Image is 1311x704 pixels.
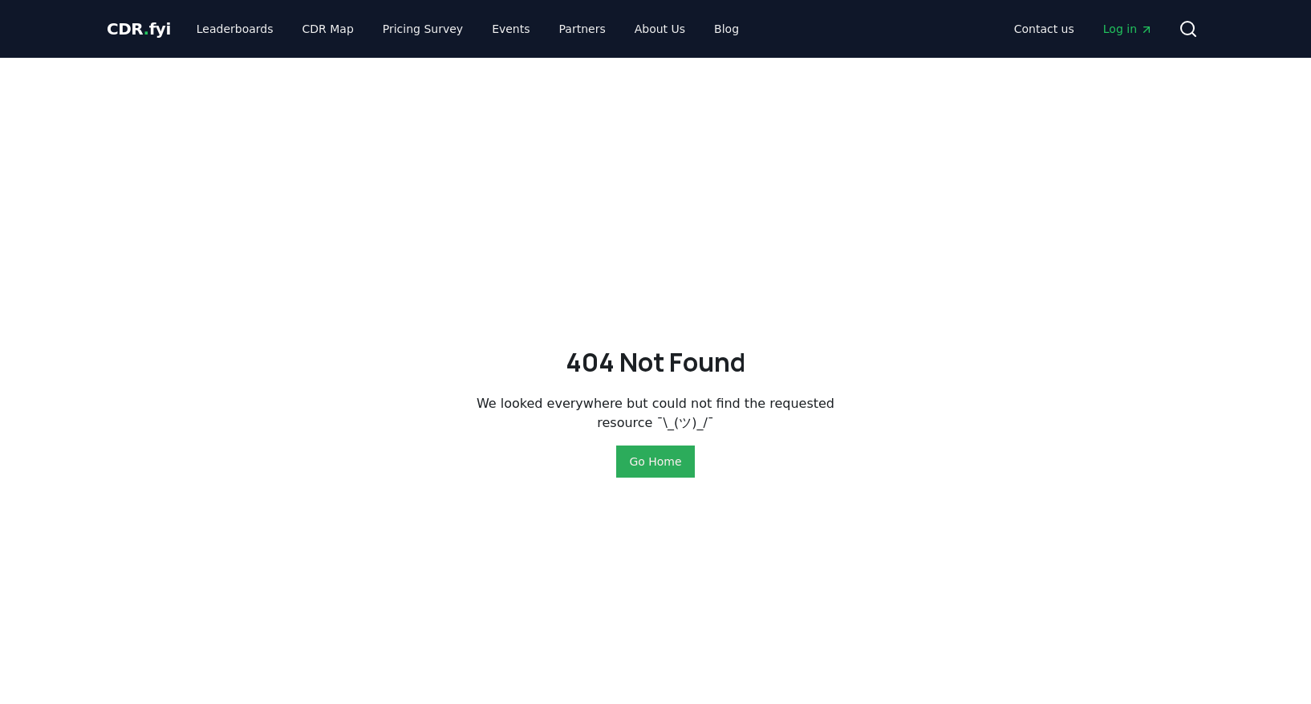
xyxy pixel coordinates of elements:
[370,14,476,43] a: Pricing Survey
[476,394,835,433] p: We looked everywhere but could not find the requested resource ¯\_(ツ)_/¯
[1001,14,1087,43] a: Contact us
[701,14,752,43] a: Blog
[107,18,171,40] a: CDR.fyi
[622,14,698,43] a: About Us
[184,14,752,43] nav: Main
[616,446,694,478] button: Go Home
[479,14,542,43] a: Events
[107,19,171,39] span: CDR fyi
[144,19,149,39] span: .
[546,14,619,43] a: Partners
[184,14,286,43] a: Leaderboards
[1103,21,1153,37] span: Log in
[566,343,745,381] h2: 404 Not Found
[290,14,367,43] a: CDR Map
[1090,14,1166,43] a: Log in
[1001,14,1166,43] nav: Main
